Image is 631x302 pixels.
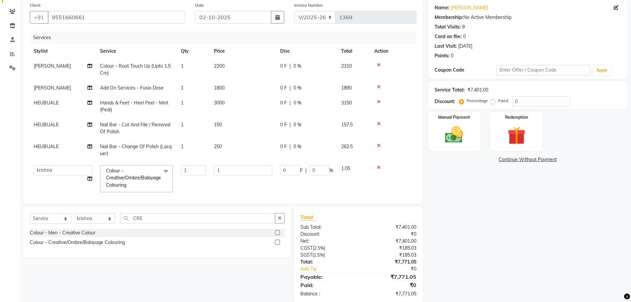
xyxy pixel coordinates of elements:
div: 0 [451,52,453,59]
span: 1890 [341,85,352,91]
span: CGST [300,245,313,251]
label: Redemption [505,114,528,120]
span: 3150 [341,100,352,106]
div: Balance : [295,290,358,297]
span: HEUBUALE [34,100,59,106]
span: Hands & Feet - Heel Peel - Mint (Pedi) [100,100,168,113]
span: 0 F [280,121,287,128]
th: Price [210,44,276,59]
label: Manual Payment [438,114,470,120]
div: Services [30,31,421,44]
span: | [289,85,291,91]
span: 0 % [293,63,301,70]
div: ₹185.03 [358,252,421,259]
div: ( ) [295,245,358,252]
div: Payable: [295,273,358,281]
div: ₹7,401.00 [467,87,488,93]
div: ₹7,771.05 [358,273,421,281]
div: Total: [295,259,358,266]
label: Date [195,2,204,8]
span: 2.5% [314,252,324,258]
span: | [289,121,291,128]
span: 0 F [280,63,287,70]
span: 1 [181,100,184,106]
button: +91 [30,11,48,24]
span: | [305,167,307,174]
div: ₹0 [369,266,421,272]
a: [PERSON_NAME] [451,4,488,11]
img: _gift.svg [502,124,531,147]
span: HEUBUALE [34,144,59,150]
span: Nail Bar - Change Of Polish (Lacquer) [100,144,172,156]
th: Disc [276,44,337,59]
span: 0 % [293,143,301,150]
span: 0 F [280,85,287,91]
span: Colour - Root Touch Up (Upto 1.5Cm) [100,63,171,76]
th: Stylist [30,44,96,59]
span: 262.5 [341,144,353,150]
div: Name: [435,4,449,11]
img: _cash.svg [439,124,469,145]
label: Invoice Number [294,2,323,8]
div: 9 [462,24,465,30]
th: Action [370,44,416,59]
th: Qty [177,44,210,59]
span: [PERSON_NAME] [34,85,71,91]
label: Fixed [498,98,508,104]
span: 0 F [280,99,287,106]
a: Add Tip [295,266,369,272]
div: Service Total: [435,87,465,93]
span: Colour - Creative/Ombre/Balayage Colouring [106,168,161,188]
div: ₹0 [358,281,421,289]
a: Continue Without Payment [429,156,626,163]
span: 1 [181,144,184,150]
th: Service [96,44,177,59]
div: Net: [295,238,358,245]
div: ₹0 [358,231,421,238]
div: 0 [463,33,466,40]
span: F [300,167,303,174]
div: Coupon Code [435,67,497,74]
div: Sub Total: [295,224,358,231]
span: SGST [300,252,312,258]
span: 0 % [293,85,301,91]
label: Client [30,2,40,8]
span: 1 [181,85,184,91]
div: [DATE] [458,43,472,50]
div: Discount: [435,98,455,105]
div: Card on file: [435,33,462,40]
div: ₹7,401.00 [358,238,421,245]
div: ₹7,771.05 [358,259,421,266]
div: Discount: [295,231,358,238]
span: 1800 [214,85,225,91]
div: Total Visits: [435,24,461,30]
span: HEUBUALE [34,122,59,128]
span: 150 [214,122,222,128]
span: 250 [214,144,222,150]
span: 1.05 [341,165,350,171]
span: 2.5% [314,245,324,251]
input: Search or Scan [120,213,275,223]
span: 0 % [293,99,301,106]
span: 3000 [214,100,225,106]
input: Search by Name/Mobile/Email/Code [48,11,185,24]
a: x [126,182,129,188]
span: 0 F [280,143,287,150]
button: Apply [593,65,611,75]
span: % [329,167,333,174]
div: Points: [435,52,449,59]
span: 1 [181,63,184,69]
div: Paid: [295,281,358,289]
span: 2310 [341,63,352,69]
span: | [289,63,291,70]
span: 157.5 [341,122,353,128]
div: Last Visit: [435,43,457,50]
span: | [289,99,291,106]
span: Add On Services - Fusio Dose [100,85,164,91]
div: ( ) [295,252,358,259]
div: ₹185.03 [358,245,421,252]
input: Enter Offer / Coupon Code [497,65,590,75]
span: 2200 [214,63,225,69]
span: Nail Bar - Cut And File / Removal Of Polish [100,122,170,135]
div: ₹7,401.00 [358,224,421,231]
